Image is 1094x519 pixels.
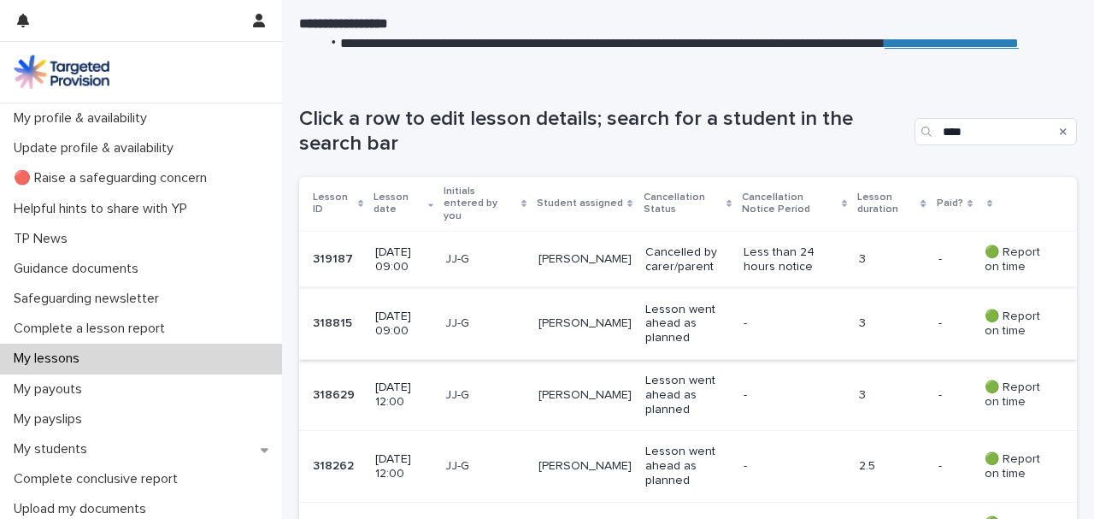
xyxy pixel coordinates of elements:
p: My lessons [7,351,93,367]
p: 🟢 Report on time [985,310,1050,339]
p: [DATE] 12:00 [375,380,432,410]
p: Lesson went ahead as planned [645,374,730,416]
p: [DATE] 12:00 [375,452,432,481]
p: My payouts [7,381,96,398]
p: Cancelled by carer/parent [645,245,730,274]
p: 3 [859,252,924,267]
p: 318815 [313,313,356,331]
p: Safeguarding newsletter [7,291,173,307]
tr: 318815318815 [DATE] 09:00JJ-G[PERSON_NAME]Lesson went ahead as planned-3-- 🟢 Report on time [299,288,1077,359]
p: Cancellation Notice Period [742,188,838,220]
p: 🟢 Report on time [985,452,1050,481]
p: [PERSON_NAME] [538,252,632,267]
p: My profile & availability [7,110,161,127]
tr: 318629318629 [DATE] 12:00JJ-G[PERSON_NAME]Lesson went ahead as planned-3-- 🟢 Report on time [299,360,1077,431]
p: Complete conclusive report [7,471,191,487]
p: 3 [859,388,924,403]
p: Helpful hints to share with YP [7,201,201,217]
p: 319187 [313,249,356,267]
p: - [744,316,838,331]
p: My students [7,441,101,457]
tr: 318262318262 [DATE] 12:00JJ-G[PERSON_NAME]Lesson went ahead as planned-2.5-- 🟢 Report on time [299,431,1077,502]
p: - [938,385,945,403]
tr: 319187319187 [DATE] 09:00JJ-G[PERSON_NAME]Cancelled by carer/parentLess than 24 hours notice3-- 🟢... [299,232,1077,289]
p: My payslips [7,411,96,428]
p: - [744,459,838,474]
p: JJ-G [445,388,525,403]
p: JJ-G [445,459,525,474]
p: - [744,388,838,403]
p: 318262 [313,456,357,474]
p: Lesson ID [313,188,354,220]
p: Guidance documents [7,261,152,277]
p: Initials entered by you [444,182,516,226]
p: [PERSON_NAME] [538,316,632,331]
h1: Click a row to edit lesson details; search for a student in the search bar [299,107,908,156]
p: Lesson went ahead as planned [645,445,730,487]
p: Update profile & availability [7,140,187,156]
p: 🟢 Report on time [985,380,1050,410]
p: - [938,456,945,474]
p: Lesson went ahead as planned [645,303,730,345]
p: Lesson duration [857,188,916,220]
p: - [938,249,945,267]
p: 🟢 Report on time [985,245,1050,274]
p: JJ-G [445,316,525,331]
p: Upload my documents [7,501,160,517]
p: Student assigned [537,194,623,213]
p: 318629 [313,385,358,403]
p: 3 [859,316,924,331]
p: Lesson date [373,188,424,220]
p: 🔴 Raise a safeguarding concern [7,170,221,186]
p: [PERSON_NAME] [538,459,632,474]
p: [DATE] 09:00 [375,310,432,339]
p: Paid? [937,194,963,213]
p: - [938,313,945,331]
p: Complete a lesson report [7,321,179,337]
p: JJ-G [445,252,525,267]
p: [DATE] 09:00 [375,245,432,274]
p: 2.5 [859,459,924,474]
p: Cancellation Status [644,188,722,220]
p: TP News [7,231,81,247]
input: Search [915,118,1077,145]
p: [PERSON_NAME] [538,388,632,403]
img: M5nRWzHhSzIhMunXDL62 [14,55,109,89]
p: Less than 24 hours notice [744,245,838,274]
